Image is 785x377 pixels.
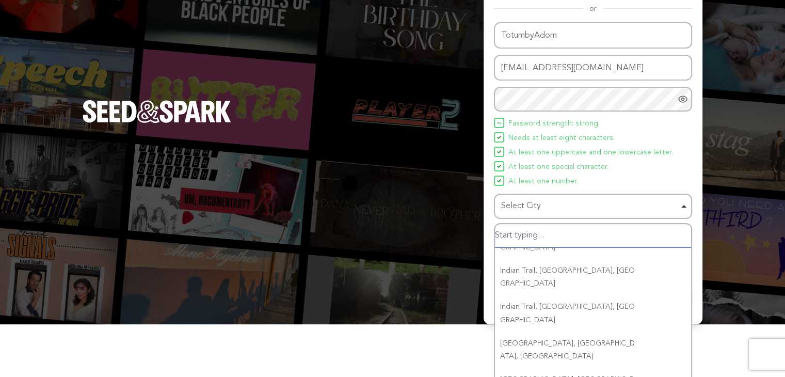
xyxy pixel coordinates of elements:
[495,332,691,368] div: [GEOGRAPHIC_DATA], [GEOGRAPHIC_DATA], [GEOGRAPHIC_DATA]
[497,164,501,168] img: Seed&Spark Icon
[497,135,501,139] img: Seed&Spark Icon
[497,179,501,183] img: Seed&Spark Icon
[508,147,673,159] span: At least one uppercase and one lowercase letter.
[494,55,692,81] input: Email address
[495,259,691,295] div: Indian Trail, [GEOGRAPHIC_DATA], [GEOGRAPHIC_DATA]
[508,176,578,188] span: At least one number.
[497,121,501,125] img: Seed&Spark Icon
[508,132,615,145] span: Needs at least eight characters.
[508,161,608,174] span: At least one special character.
[497,150,501,154] img: Seed&Spark Icon
[508,118,598,130] span: Password strength: strong
[678,94,688,104] a: Show password as plain text. Warning: this will display your password on the screen.
[501,199,679,214] div: Select City
[495,224,691,247] input: Select City
[83,100,231,123] img: Seed&Spark Logo
[494,22,692,49] input: Name
[495,295,691,332] div: Indian Trail, [GEOGRAPHIC_DATA], [GEOGRAPHIC_DATA]
[83,100,231,144] a: Seed&Spark Homepage
[583,4,603,14] span: or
